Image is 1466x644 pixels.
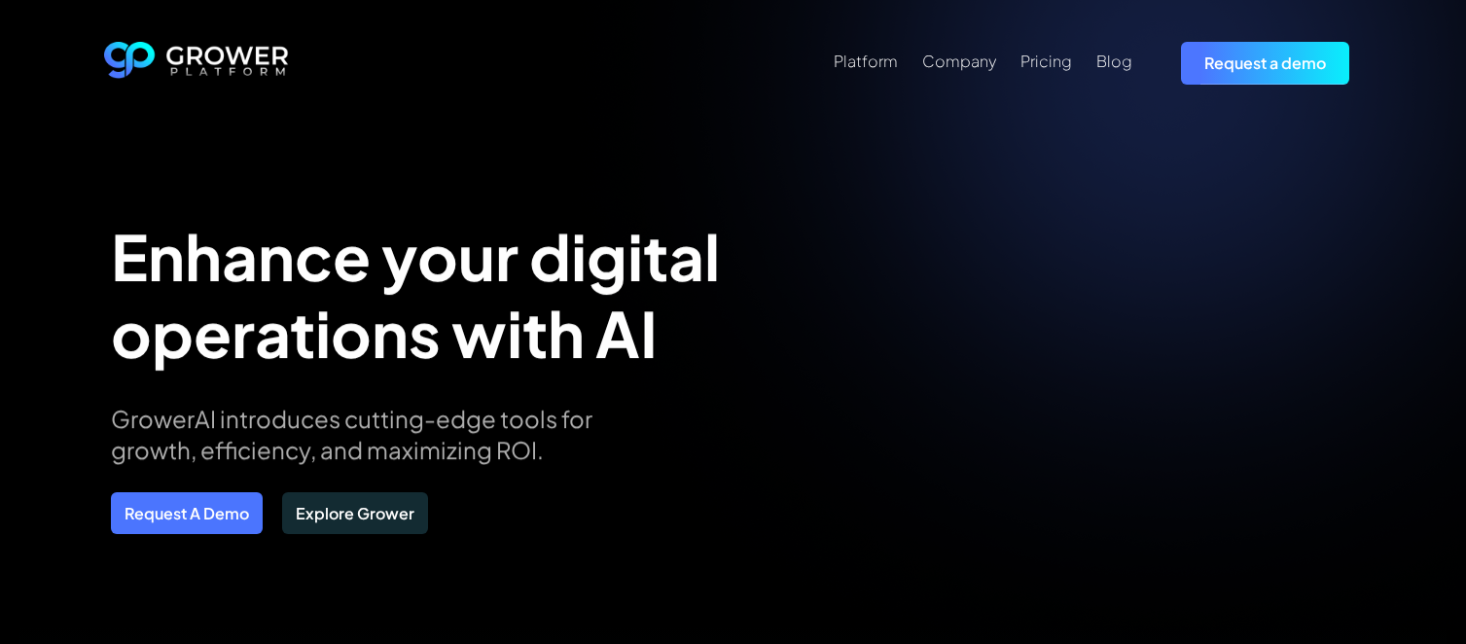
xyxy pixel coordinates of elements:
div: Pricing [1020,52,1072,70]
a: home [104,42,289,85]
a: Company [922,50,996,73]
a: Request a demo [1181,42,1349,84]
a: Request A Demo [111,492,263,534]
a: Blog [1096,50,1132,73]
p: GrowerAI introduces cutting-edge tools for growth, efficiency, and maximizing ROI. [111,403,611,465]
a: Platform [834,50,898,73]
h1: Enhance your digital operations with AI [111,218,859,372]
div: Platform [834,52,898,70]
div: Company [922,52,996,70]
a: Explore Grower [282,492,428,534]
a: Pricing [1020,50,1072,73]
div: Blog [1096,52,1132,70]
